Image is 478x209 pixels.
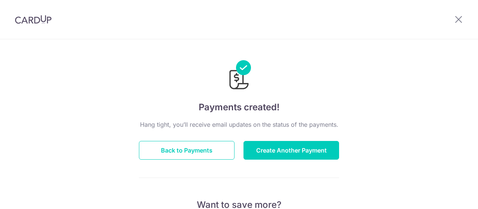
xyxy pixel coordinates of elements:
[139,120,339,129] p: Hang tight, you’ll receive email updates on the status of the payments.
[243,141,339,160] button: Create Another Payment
[139,101,339,114] h4: Payments created!
[227,60,251,92] img: Payments
[139,141,235,160] button: Back to Payments
[15,15,52,24] img: CardUp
